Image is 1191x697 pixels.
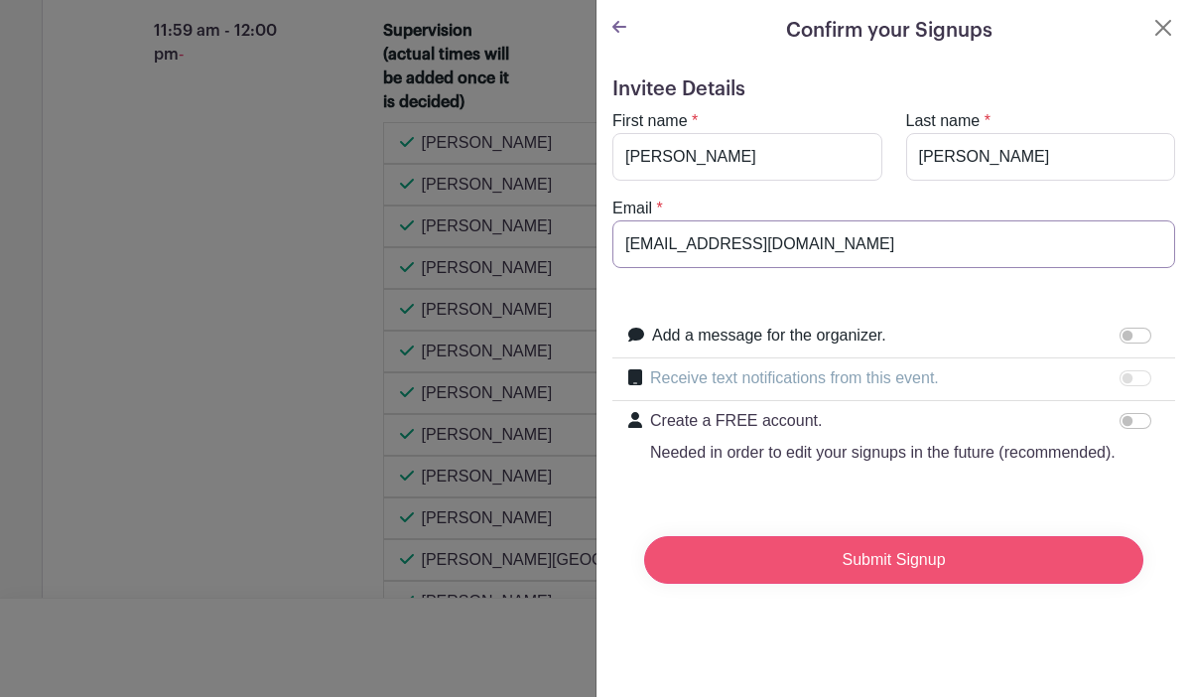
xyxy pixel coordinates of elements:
p: Needed in order to edit your signups in the future (recommended). [650,441,1116,465]
p: Create a FREE account. [650,409,1116,433]
button: Close [1151,16,1175,40]
label: Email [612,197,652,220]
label: Add a message for the organizer. [652,324,886,348]
label: Receive text notifications from this event. [650,366,939,390]
input: Submit Signup [644,536,1143,584]
h5: Invitee Details [612,77,1175,101]
label: Last name [906,109,981,133]
label: First name [612,109,688,133]
h5: Confirm your Signups [786,16,992,46]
